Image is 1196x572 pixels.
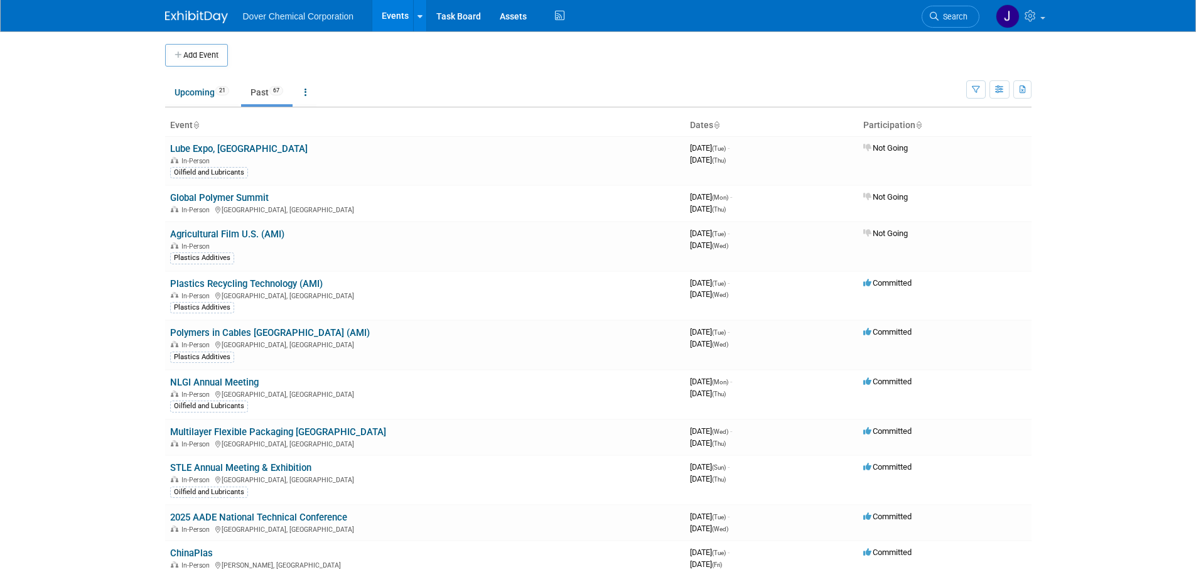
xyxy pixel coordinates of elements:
[690,438,726,448] span: [DATE]
[171,561,178,568] img: In-Person Event
[170,377,259,388] a: NLGI Annual Meeting
[712,341,728,348] span: (Wed)
[170,524,680,534] div: [GEOGRAPHIC_DATA], [GEOGRAPHIC_DATA]
[181,561,213,569] span: In-Person
[712,464,726,471] span: (Sun)
[170,302,234,313] div: Plastics Additives
[690,474,726,483] span: [DATE]
[181,341,213,349] span: In-Person
[165,80,239,104] a: Upcoming21
[712,291,728,298] span: (Wed)
[193,120,199,130] a: Sort by Event Name
[863,192,908,202] span: Not Going
[712,145,726,152] span: (Tue)
[181,391,213,399] span: In-Person
[863,512,912,521] span: Committed
[728,462,730,472] span: -
[215,86,229,95] span: 21
[165,115,685,136] th: Event
[170,352,234,363] div: Plastics Additives
[170,462,311,473] a: STLE Annual Meeting & Exhibition
[171,391,178,397] img: In-Person Event
[728,548,730,557] span: -
[171,440,178,446] img: In-Person Event
[863,377,912,386] span: Committed
[712,242,728,249] span: (Wed)
[712,440,726,447] span: (Thu)
[712,549,726,556] span: (Tue)
[170,512,347,523] a: 2025 AADE National Technical Conference
[165,11,228,23] img: ExhibitDay
[712,428,728,435] span: (Wed)
[181,526,213,534] span: In-Person
[712,329,726,336] span: (Tue)
[939,12,967,21] span: Search
[170,401,248,412] div: Oilfield and Lubricants
[181,157,213,165] span: In-Person
[181,292,213,300] span: In-Person
[690,559,722,569] span: [DATE]
[690,289,728,299] span: [DATE]
[690,389,726,398] span: [DATE]
[181,242,213,251] span: In-Person
[690,377,732,386] span: [DATE]
[712,526,728,532] span: (Wed)
[243,11,354,21] span: Dover Chemical Corporation
[171,242,178,249] img: In-Person Event
[181,206,213,214] span: In-Person
[690,327,730,337] span: [DATE]
[170,426,386,438] a: Multilayer Flexible Packaging [GEOGRAPHIC_DATA]
[170,204,680,214] div: [GEOGRAPHIC_DATA], [GEOGRAPHIC_DATA]
[170,474,680,484] div: [GEOGRAPHIC_DATA], [GEOGRAPHIC_DATA]
[690,204,726,213] span: [DATE]
[728,278,730,288] span: -
[728,327,730,337] span: -
[690,548,730,557] span: [DATE]
[922,6,979,28] a: Search
[170,389,680,399] div: [GEOGRAPHIC_DATA], [GEOGRAPHIC_DATA]
[863,426,912,436] span: Committed
[170,252,234,264] div: Plastics Additives
[863,462,912,472] span: Committed
[170,438,680,448] div: [GEOGRAPHIC_DATA], [GEOGRAPHIC_DATA]
[690,229,730,238] span: [DATE]
[730,426,732,436] span: -
[171,157,178,163] img: In-Person Event
[712,194,728,201] span: (Mon)
[730,192,732,202] span: -
[170,487,248,498] div: Oilfield and Lubricants
[171,476,178,482] img: In-Person Event
[181,440,213,448] span: In-Person
[712,514,726,521] span: (Tue)
[712,379,728,386] span: (Mon)
[170,290,680,300] div: [GEOGRAPHIC_DATA], [GEOGRAPHIC_DATA]
[690,339,728,348] span: [DATE]
[171,526,178,532] img: In-Person Event
[269,86,283,95] span: 67
[690,524,728,533] span: [DATE]
[170,167,248,178] div: Oilfield and Lubricants
[170,278,323,289] a: Plastics Recycling Technology (AMI)
[915,120,922,130] a: Sort by Participation Type
[171,341,178,347] img: In-Person Event
[712,230,726,237] span: (Tue)
[863,278,912,288] span: Committed
[712,157,726,164] span: (Thu)
[241,80,293,104] a: Past67
[863,327,912,337] span: Committed
[863,548,912,557] span: Committed
[690,512,730,521] span: [DATE]
[712,476,726,483] span: (Thu)
[690,155,726,165] span: [DATE]
[863,229,908,238] span: Not Going
[728,512,730,521] span: -
[863,143,908,153] span: Not Going
[690,462,730,472] span: [DATE]
[170,339,680,349] div: [GEOGRAPHIC_DATA], [GEOGRAPHIC_DATA]
[171,292,178,298] img: In-Person Event
[858,115,1032,136] th: Participation
[728,143,730,153] span: -
[730,377,732,386] span: -
[170,143,308,154] a: Lube Expo, [GEOGRAPHIC_DATA]
[165,44,228,67] button: Add Event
